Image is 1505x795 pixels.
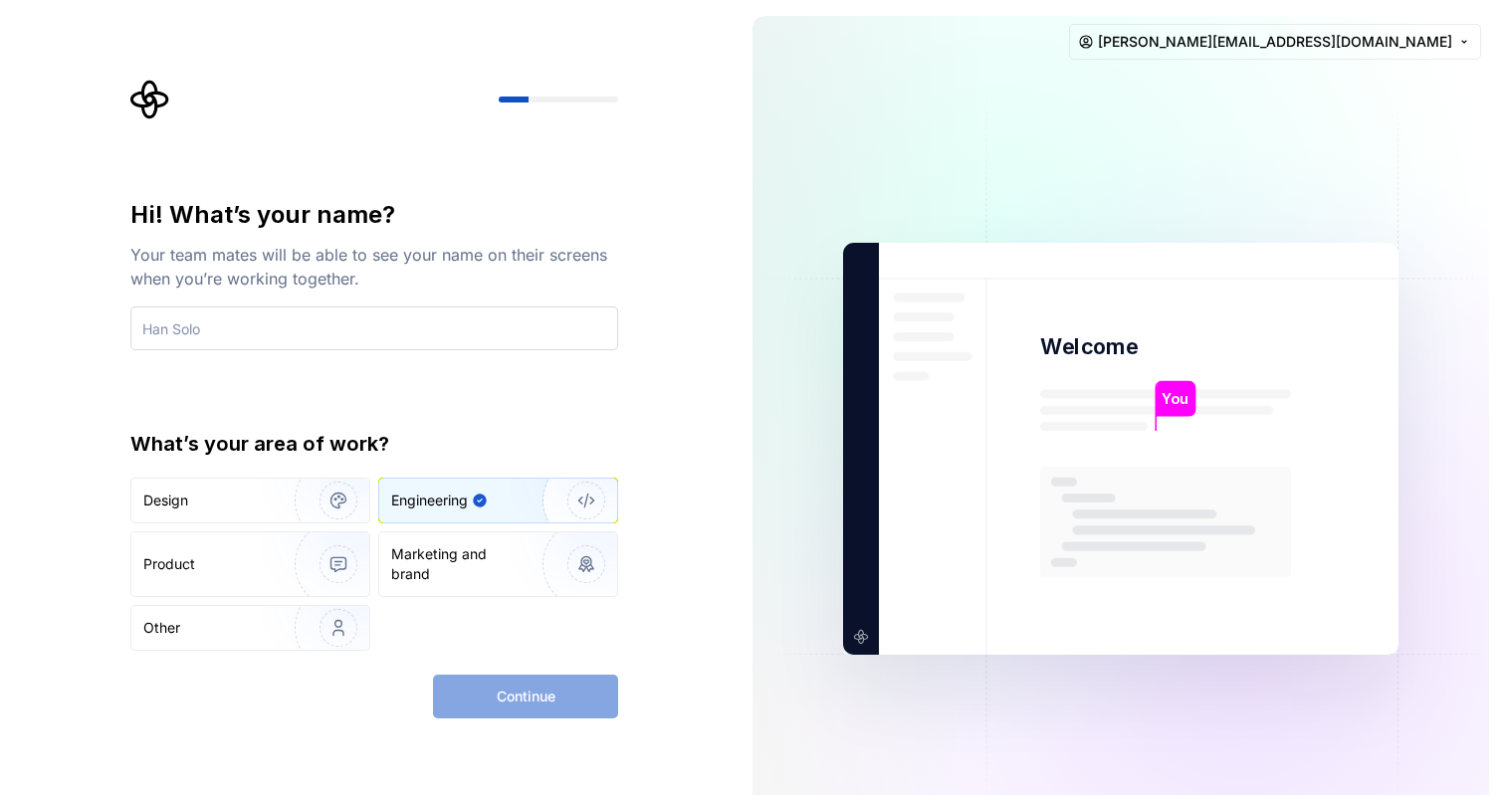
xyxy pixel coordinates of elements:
p: Welcome [1040,332,1138,361]
div: Your team mates will be able to see your name on their screens when you’re working together. [130,243,618,291]
div: Engineering [391,491,468,510]
div: Hi! What’s your name? [130,199,618,231]
input: Han Solo [130,306,618,350]
div: Product [143,554,195,574]
div: Design [143,491,188,510]
div: Marketing and brand [391,544,526,584]
svg: Supernova Logo [130,80,170,119]
span: [PERSON_NAME][EMAIL_ADDRESS][DOMAIN_NAME] [1098,32,1452,52]
button: [PERSON_NAME][EMAIL_ADDRESS][DOMAIN_NAME] [1069,24,1481,60]
p: You [1162,388,1188,410]
div: Other [143,618,180,638]
div: What’s your area of work? [130,430,618,458]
